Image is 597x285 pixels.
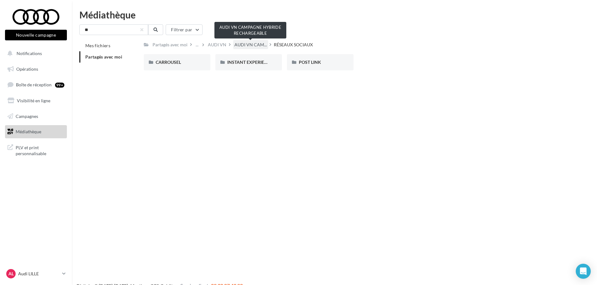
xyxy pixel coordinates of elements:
[85,54,122,59] span: Partagés avec moi
[18,271,60,277] p: Audi LILLE
[4,141,68,159] a: PLV et print personnalisable
[16,143,64,157] span: PLV et print personnalisable
[274,42,313,48] div: RÉSEAUX SOCIAUX
[16,113,38,119] span: Campagnes
[156,59,181,65] span: CARROUSEL
[234,42,267,48] span: AUDI VN CAM...
[576,264,591,279] div: Open Intercom Messenger
[16,82,52,87] span: Boîte de réception
[8,271,14,277] span: AL
[17,98,50,103] span: Visibilité en ligne
[214,22,286,38] div: AUDI VN CAMPAGNE HYBRIDE RECHARGEABLE
[166,24,203,35] button: Filtrer par
[299,59,321,65] span: POST LINK
[208,42,226,48] div: AUDI VN
[4,78,68,91] a: Boîte de réception99+
[16,66,38,72] span: Opérations
[4,94,68,107] a: Visibilité en ligne
[4,47,66,60] button: Notifications
[194,40,200,49] div: ...
[17,51,42,56] span: Notifications
[79,10,589,19] div: Médiathèque
[4,110,68,123] a: Campagnes
[4,125,68,138] a: Médiathèque
[5,268,67,280] a: AL Audi LILLE
[4,63,68,76] a: Opérations
[85,43,110,48] span: Mes fichiers
[153,42,188,48] div: Partagés avec moi
[227,59,273,65] span: INSTANT EXPERIENCE
[16,129,41,134] span: Médiathèque
[55,83,64,88] div: 99+
[5,30,67,40] button: Nouvelle campagne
